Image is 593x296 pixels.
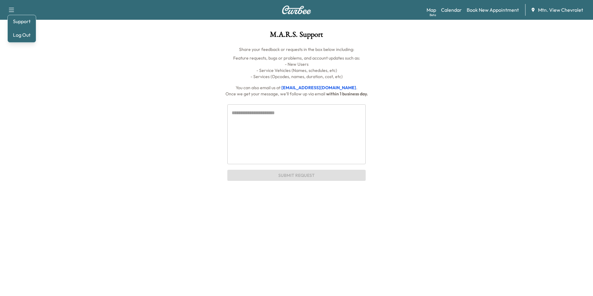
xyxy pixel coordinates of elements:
[64,91,529,97] p: Once we get your message, we’ll follow up via email
[64,46,529,52] p: Share your feedback or requests in the box below including:
[64,85,529,91] p: You can also email us at .
[441,6,462,14] a: Calendar
[282,6,311,14] img: Curbee Logo
[427,6,436,14] a: MapBeta
[467,6,519,14] a: Book New Appointment
[538,6,583,14] span: Mtn. View Chevrolet
[10,18,33,25] a: Support
[281,85,356,90] a: [EMAIL_ADDRESS][DOMAIN_NAME]
[430,13,436,17] div: Beta
[64,55,529,61] p: Feature requests, bugs or problems, and account updates such as:
[64,61,529,67] p: - New Users
[64,31,529,41] h1: M.A.R.S. Support
[10,30,33,40] button: Log Out
[326,91,368,97] span: within 1 business day.
[64,73,529,80] p: - Services (Opcodes, names, duration, cost, etc)
[64,67,529,73] p: - Service Vehicles (Names, schedules, etc)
